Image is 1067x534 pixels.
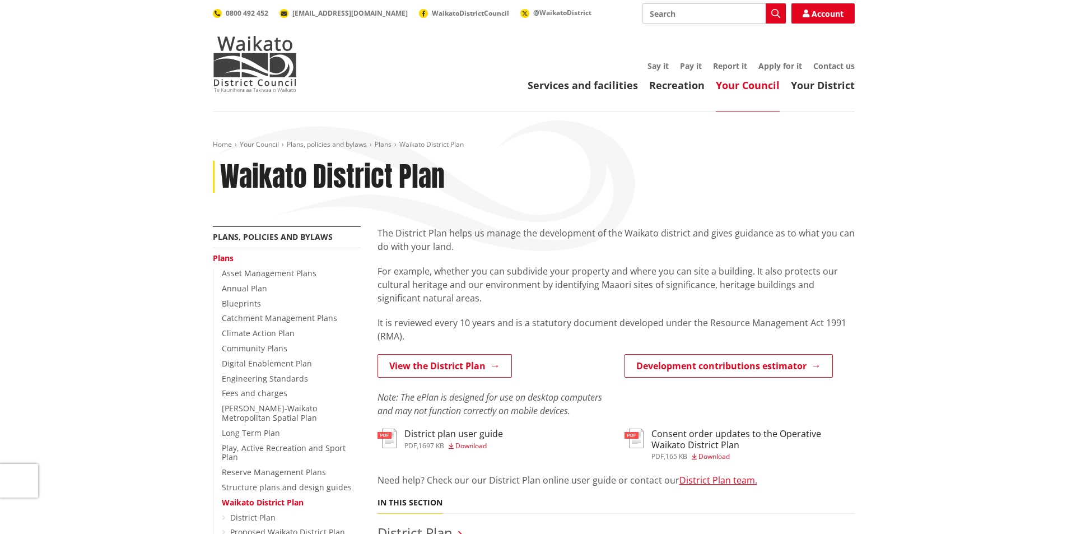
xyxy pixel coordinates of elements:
[222,298,261,309] a: Blueprints
[455,441,487,451] span: Download
[213,140,855,150] nav: breadcrumb
[378,498,442,508] h5: In this section
[222,343,287,354] a: Community Plans
[222,443,346,463] a: Play, Active Recreation and Sport Plan
[625,354,833,378] a: Development contributions estimator
[651,452,664,461] span: pdf
[791,3,855,24] a: Account
[378,429,503,449] a: District plan user guide pdf,1697 KB Download
[240,140,279,149] a: Your Council
[432,8,509,18] span: WaikatoDistrictCouncil
[222,388,287,398] a: Fees and charges
[213,36,297,92] img: Waikato District Council - Te Kaunihera aa Takiwaa o Waikato
[222,497,304,508] a: Waikato District Plan
[651,453,855,460] div: ,
[378,226,855,253] p: The District Plan helps us manage the development of the Waikato district and gives guidance as t...
[680,61,702,71] a: Pay it
[222,482,352,493] a: Structure plans and design guides
[378,473,855,487] p: Need help? Check our our District Plan online user guide or contact our
[665,452,687,461] span: 165 KB
[226,8,268,18] span: 0800 492 452
[404,443,503,449] div: ,
[625,429,855,459] a: Consent order updates to the Operative Waikato District Plan pdf,165 KB Download
[287,140,367,149] a: Plans, policies and bylaws
[222,358,312,369] a: Digital Enablement Plan
[399,140,464,149] span: Waikato District Plan
[213,231,333,242] a: Plans, policies and bylaws
[642,3,786,24] input: Search input
[375,140,392,149] a: Plans
[528,78,638,92] a: Services and facilities
[378,264,855,305] p: For example, whether you can subdivide your property and where you can site a building. It also p...
[222,403,317,423] a: [PERSON_NAME]-Waikato Metropolitan Spatial Plan
[404,429,503,439] h3: District plan user guide
[222,373,308,384] a: Engineering Standards
[213,140,232,149] a: Home
[713,61,747,71] a: Report it
[679,474,757,486] a: District Plan team.
[651,429,855,450] h3: Consent order updates to the Operative Waikato District Plan
[222,283,267,294] a: Annual Plan
[625,429,644,448] img: document-pdf.svg
[419,8,509,18] a: WaikatoDistrictCouncil
[222,328,295,338] a: Climate Action Plan
[292,8,408,18] span: [EMAIL_ADDRESS][DOMAIN_NAME]
[647,61,669,71] a: Say it
[222,313,337,323] a: Catchment Management Plans
[222,467,326,477] a: Reserve Management Plans
[813,61,855,71] a: Contact us
[533,8,591,17] span: @WaikatoDistrict
[220,161,445,193] h1: Waikato District Plan
[520,8,591,17] a: @WaikatoDistrict
[404,441,417,451] span: pdf
[758,61,802,71] a: Apply for it
[222,268,316,278] a: Asset Management Plans
[213,8,268,18] a: 0800 492 452
[791,78,855,92] a: Your District
[279,8,408,18] a: [EMAIL_ADDRESS][DOMAIN_NAME]
[378,354,512,378] a: View the District Plan
[698,452,730,461] span: Download
[230,512,276,523] a: District Plan
[649,78,705,92] a: Recreation
[378,429,397,448] img: document-pdf.svg
[378,391,602,417] em: Note: The ePlan is designed for use on desktop computers and may not function correctly on mobile...
[418,441,444,451] span: 1697 KB
[378,316,855,343] p: It is reviewed every 10 years and is a statutory document developed under the Resource Management...
[716,78,780,92] a: Your Council
[222,428,280,438] a: Long Term Plan
[213,253,234,263] a: Plans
